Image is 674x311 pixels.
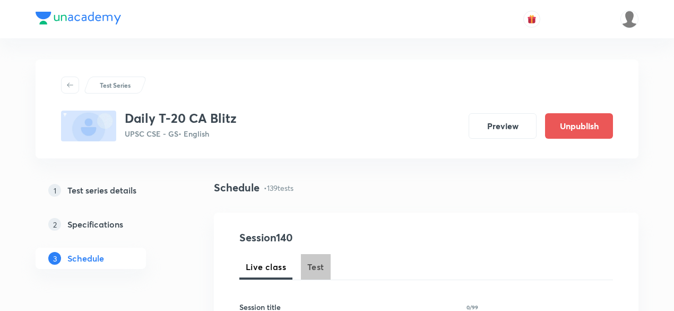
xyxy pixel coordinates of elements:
[214,180,260,196] h4: Schedule
[36,214,180,235] a: 2Specifications
[67,252,104,265] h5: Schedule
[125,111,237,126] h3: Daily T-20 CA Blitz
[620,10,638,28] img: Rajesh Kumar
[527,14,537,24] img: avatar
[48,218,61,231] p: 2
[307,260,324,273] span: Test
[264,182,293,194] p: • 139 tests
[48,252,61,265] p: 3
[67,218,123,231] h5: Specifications
[67,184,136,197] h5: Test series details
[100,80,131,90] p: Test Series
[246,260,286,273] span: Live class
[125,128,237,139] p: UPSC CSE - GS • English
[36,180,180,201] a: 1Test series details
[36,12,121,27] a: Company Logo
[36,12,121,24] img: Company Logo
[545,113,613,139] button: Unpublish
[48,184,61,197] p: 1
[466,305,478,310] p: 0/99
[523,11,540,28] button: avatar
[469,113,537,139] button: Preview
[61,111,116,141] img: fallback-thumbnail.png
[239,230,433,246] h4: Session 140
